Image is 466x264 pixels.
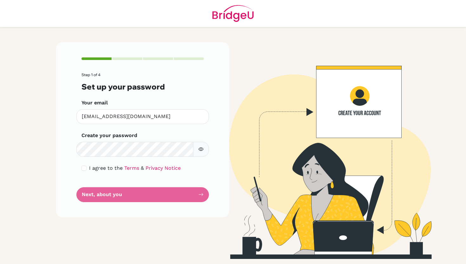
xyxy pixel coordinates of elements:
a: Privacy Notice [146,165,181,171]
span: I agree to the [89,165,123,171]
label: Create your password [81,132,137,139]
a: Terms [124,165,139,171]
span: Step 1 of 4 [81,72,100,77]
h3: Set up your password [81,82,204,91]
input: Insert your email* [76,109,209,124]
span: & [141,165,144,171]
label: Your email [81,99,108,107]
